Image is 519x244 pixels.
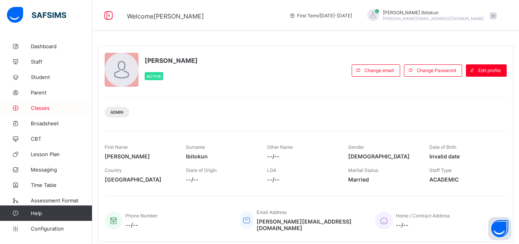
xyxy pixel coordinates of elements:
[396,213,450,219] span: Home / Contract Address
[186,144,205,150] span: Surname
[488,217,511,240] button: Open asap
[429,153,499,160] span: Invalid date
[31,167,92,173] span: Messaging
[257,209,287,215] span: Email Address
[429,176,499,183] span: ACADEMIC
[31,59,92,65] span: Staff
[364,67,394,73] span: Change email
[267,144,293,150] span: Other Name
[429,167,452,173] span: Staff Type
[383,16,484,21] span: [PERSON_NAME][EMAIL_ADDRESS][DOMAIN_NAME]
[125,222,157,228] span: --/--
[127,12,204,20] span: Welcome [PERSON_NAME]
[7,7,66,23] img: safsims
[31,74,92,80] span: Student
[348,167,378,173] span: Marital Status
[105,176,174,183] span: [GEOGRAPHIC_DATA]
[145,57,198,64] span: [PERSON_NAME]
[125,213,157,219] span: Phone Number
[267,153,337,160] span: --/--
[348,176,418,183] span: Married
[105,167,122,173] span: Country
[257,218,364,231] span: [PERSON_NAME][EMAIL_ADDRESS][DOMAIN_NAME]
[396,222,450,228] span: --/--
[289,13,352,19] span: session/term information
[186,167,217,173] span: State of Origin
[186,176,255,183] span: --/--
[383,10,484,15] span: [PERSON_NAME] Ibitokun
[31,197,92,204] span: Assessment Format
[31,136,92,142] span: CBT
[429,144,456,150] span: Date of Birth
[31,120,92,126] span: Broadsheet
[105,144,128,150] span: First Name
[31,43,92,49] span: Dashboard
[31,182,92,188] span: Time Table
[110,110,123,114] span: Admin
[31,105,92,111] span: Classes
[348,153,418,160] span: [DEMOGRAPHIC_DATA]
[348,144,364,150] span: Gender
[31,89,92,96] span: Parent
[31,225,92,232] span: Configuration
[105,153,174,160] span: [PERSON_NAME]
[267,176,337,183] span: --/--
[267,167,276,173] span: LGA
[31,210,92,216] span: Help
[360,9,501,22] div: OlufemiIbitokun
[417,67,456,73] span: Change Password
[31,151,92,157] span: Lesson Plan
[478,67,501,73] span: Edit profile
[147,74,161,79] span: Active
[186,153,255,160] span: Ibitokun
